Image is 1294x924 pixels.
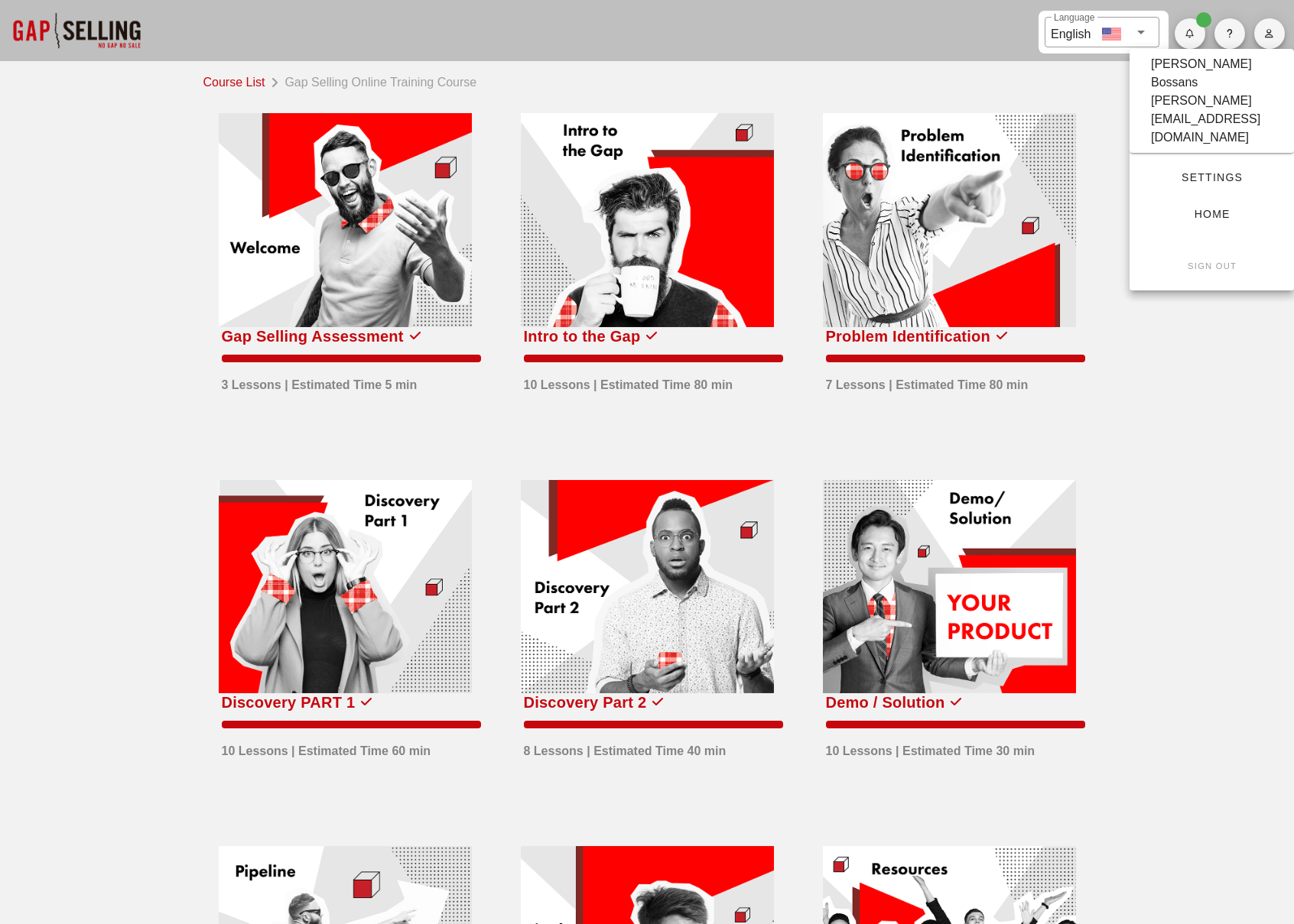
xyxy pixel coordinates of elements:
[278,70,476,92] div: Gap Selling Online Training Course
[203,70,271,92] a: Course List
[222,734,431,760] div: 10 Lessons | Estimated Time 60 min
[1196,12,1211,28] span: Badge
[826,368,1029,394] div: 7 Lessons | Estimated Time 80 min
[1054,12,1094,24] label: Language
[524,368,733,394] div: 10 Lessons | Estimated Time 80 min
[222,690,356,715] div: Discovery PART 1
[1151,73,1198,92] div: Bossans
[1051,21,1091,44] div: English
[1187,261,1237,271] small: Sign Out
[1154,171,1270,183] span: Settings
[524,690,647,715] div: Discovery Part 2
[524,324,641,349] div: Intro to the Gap
[222,368,418,394] div: 3 Lessons | Estimated Time 5 min
[1151,55,1252,73] div: [PERSON_NAME]
[826,324,991,349] div: Problem Identification
[1142,252,1282,280] button: Sign Out
[1151,92,1273,147] div: [PERSON_NAME][EMAIL_ADDRESS][DOMAIN_NAME]
[826,734,1036,760] div: 10 Lessons | Estimated Time 30 min
[826,690,945,715] div: Demo / Solution
[1154,208,1270,220] span: Home
[1142,200,1282,228] a: Home
[524,734,727,760] div: 8 Lessons | Estimated Time 40 min
[222,324,404,349] div: Gap Selling Assessment
[1142,164,1282,191] a: Settings
[1045,17,1159,47] div: LanguageEnglish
